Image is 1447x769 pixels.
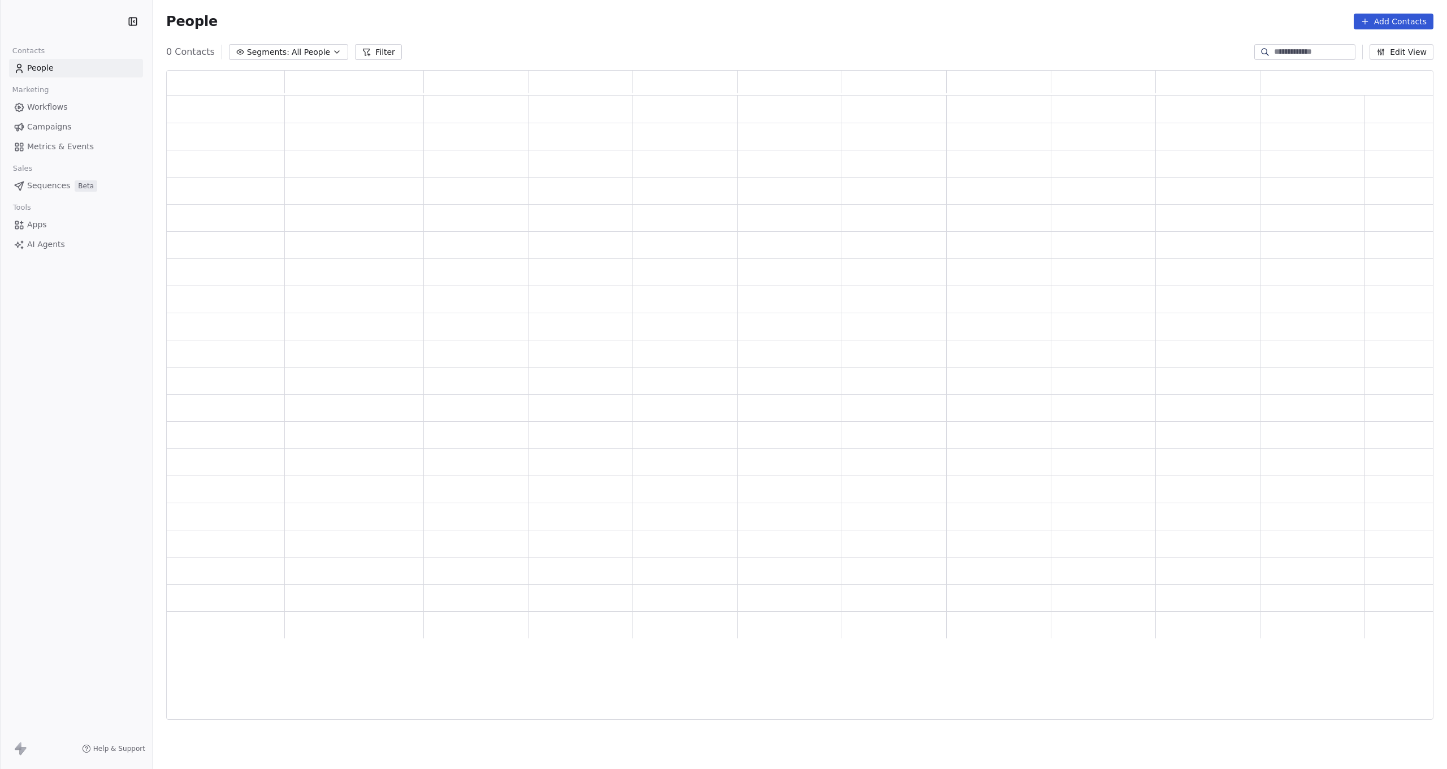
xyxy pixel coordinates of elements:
a: People [9,59,143,77]
button: Add Contacts [1354,14,1433,29]
span: People [166,13,218,30]
a: Metrics & Events [9,137,143,156]
span: Sequences [27,180,70,192]
span: Tools [8,199,36,216]
a: Apps [9,215,143,234]
div: grid [167,96,1434,720]
a: Help & Support [82,744,145,753]
span: Apps [27,219,47,231]
span: Workflows [27,101,68,113]
a: Campaigns [9,118,143,136]
span: 0 Contacts [166,45,215,59]
span: Marketing [7,81,54,98]
span: Campaigns [27,121,71,133]
a: AI Agents [9,235,143,254]
span: Segments: [247,46,289,58]
button: Edit View [1370,44,1433,60]
a: SequencesBeta [9,176,143,195]
span: Sales [8,160,37,177]
span: People [27,62,54,74]
a: Workflows [9,98,143,116]
button: Filter [355,44,402,60]
span: Beta [75,180,97,192]
span: AI Agents [27,239,65,250]
span: Contacts [7,42,50,59]
span: All People [292,46,330,58]
span: Metrics & Events [27,141,94,153]
span: Help & Support [93,744,145,753]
